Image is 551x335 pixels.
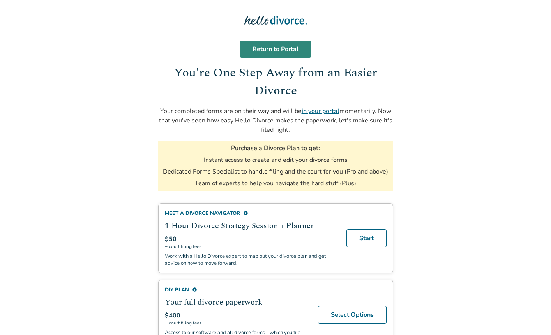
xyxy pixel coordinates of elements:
span: $50 [165,235,177,243]
iframe: Chat Widget [512,298,551,335]
h2: 1-Hour Divorce Strategy Session + Planner [165,220,337,232]
h2: Your full divorce paperwork [165,296,309,308]
li: Instant access to create and edit your divorce forms [204,156,348,164]
li: Dedicated Forms Specialist to handle filing and the court for you (Pro and above) [163,167,388,176]
span: $400 [165,311,180,320]
a: Start [346,229,387,247]
h1: You're One Step Away from an Easier Divorce [158,64,393,100]
p: Work with a Hello Divorce expert to map out your divorce plan and get advice on how to move forward. [165,253,337,267]
a: Select Options [318,306,387,324]
a: in your portal [302,107,339,115]
p: Your completed forms are on their way and will be momentarily. Now that you've seen how easy Hell... [158,106,393,135]
div: DIY Plan [165,286,309,293]
img: Hello Divorce Logo [244,12,307,28]
h3: Purchase a Divorce Plan to get: [231,144,320,152]
div: Meet a divorce navigator [165,210,337,217]
span: info [243,211,248,216]
span: + court filing fees [165,320,309,326]
li: Team of experts to help you navigate the hard stuff (Plus) [195,179,356,188]
span: + court filing fees [165,243,337,250]
a: Return to Portal [240,41,311,58]
span: info [192,287,197,292]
